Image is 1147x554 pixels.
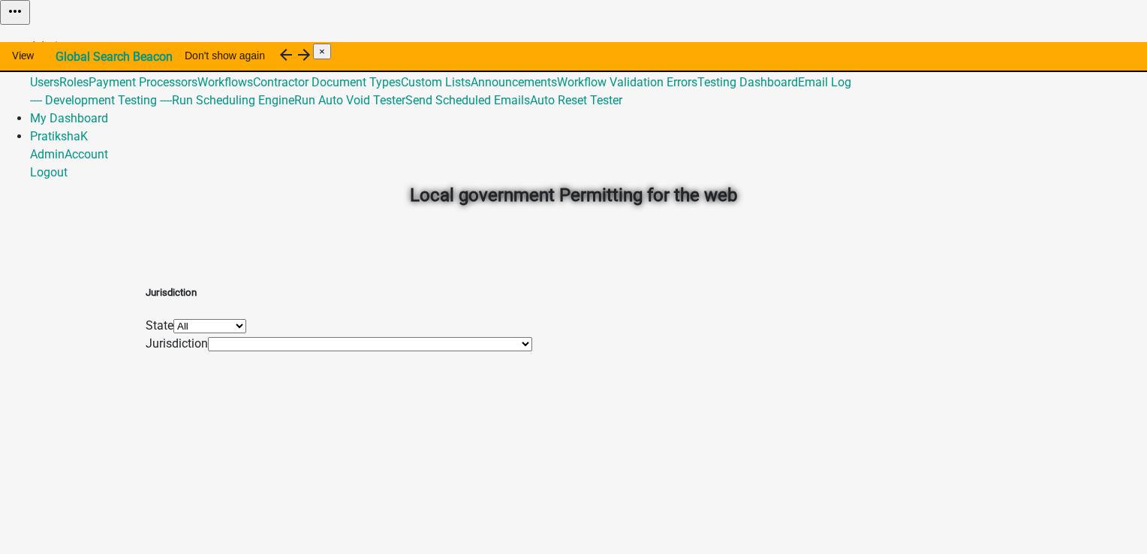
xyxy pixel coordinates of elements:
h5: Jurisdiction [146,285,532,300]
i: arrow_forward [295,46,313,64]
strong: Global Search Beacon [56,50,173,64]
i: arrow_back [277,46,295,64]
button: Don't show again [173,42,277,69]
h2: Local government Permitting for the web [157,182,990,209]
span: × [319,46,325,57]
label: Jurisdiction [146,336,208,351]
button: Close [313,44,331,59]
label: State [146,318,173,333]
